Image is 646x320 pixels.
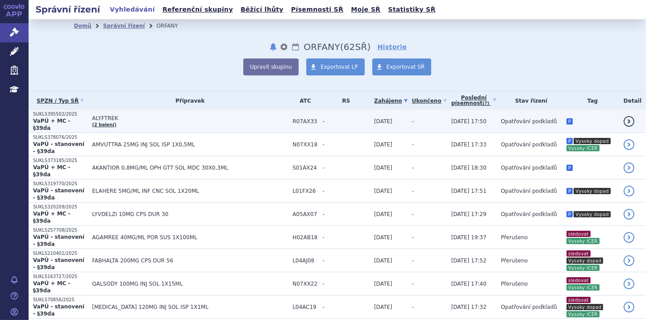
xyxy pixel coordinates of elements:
[156,19,189,33] li: ORFANY
[501,304,557,310] span: Opatřování podkladů
[451,165,487,171] span: [DATE] 18:30
[574,138,610,144] i: Vysoky dopad
[385,4,438,16] a: Statistiky SŘ
[279,42,288,52] button: nastavení
[238,4,286,16] a: Běžící lhůty
[372,58,432,75] a: Exportovat SŘ
[501,141,557,148] span: Opatřování podkladů
[451,234,487,241] span: [DATE] 19:37
[243,58,299,75] button: Upravit skupinu
[33,234,84,247] strong: VaPÚ - stanovení - §39da
[374,188,392,194] span: [DATE]
[412,118,414,125] span: -
[624,232,634,243] a: detail
[624,255,634,266] a: detail
[292,141,318,148] span: N07XX18
[567,304,603,310] i: Vysoky dopad
[412,304,414,310] span: -
[33,250,88,257] p: SUKLS210401/2025
[33,227,88,233] p: SUKLS257708/2025
[304,42,340,52] span: ORFANY
[323,211,370,217] span: -
[567,238,600,244] i: Vysoky ICER
[387,64,425,70] span: Exportovat SŘ
[292,118,318,125] span: R07AX33
[501,165,557,171] span: Opatřování podkladů
[501,281,528,287] span: Přerušeno
[374,281,392,287] span: [DATE]
[624,139,634,150] a: detail
[321,64,358,70] span: Exportovat LP
[624,209,634,220] a: detail
[323,141,370,148] span: -
[574,211,610,217] i: Vysoky dopad
[567,231,591,237] i: sledovat
[292,258,318,264] span: L04AJ08
[451,141,487,148] span: [DATE] 17:33
[92,188,288,194] span: ELAHERE 5MG/ML INF CNC SOL 1X20ML
[451,188,487,194] span: [DATE] 17:51
[501,258,528,264] span: Přerušeno
[412,141,414,148] span: -
[92,258,288,264] span: FABHALTA 200MG CPS DUR 56
[501,188,557,194] span: Opatřování podkladů
[92,304,288,310] span: [MEDICAL_DATA] 120MG INJ SOL ISP 1X1ML
[501,118,557,125] span: Opatřování podkladů
[340,42,371,52] span: ( SŘ)
[33,95,88,107] a: SPZN / Typ SŘ
[33,274,88,280] p: SUKLS163727/2025
[567,297,591,303] i: sledovat
[451,118,487,125] span: [DATE] 17:50
[33,187,84,201] strong: VaPÚ - stanovení - §39da
[88,91,288,110] th: Přípravek
[567,284,600,291] i: Vysoky ICER
[92,165,288,171] span: AKANTIOR 0,8MG/ML OPH GTT SOL MDC 30X0,3ML
[374,211,392,217] span: [DATE]
[624,302,634,312] a: detail
[567,145,600,151] i: Vysoky ICER
[624,186,634,196] a: detail
[451,211,487,217] span: [DATE] 17:29
[288,4,346,16] a: Písemnosti SŘ
[92,122,116,127] a: (2 balení)
[288,91,318,110] th: ATC
[92,141,288,148] span: AMVUTTRA 25MG INJ SOL ISP 1X0,5ML
[92,211,288,217] span: LYVDELZI 10MG CPS DUR 30
[306,58,365,75] a: Exportovat LP
[567,277,591,283] i: sledovat
[412,165,414,171] span: -
[269,42,278,52] button: notifikace
[624,278,634,289] a: detail
[374,165,392,171] span: [DATE]
[33,111,88,117] p: SUKLS395502/2025
[33,181,88,187] p: SUKLS319770/2025
[483,101,489,106] abbr: (?)
[33,280,71,294] strong: VaPÚ + MC - §39da
[323,165,370,171] span: -
[619,91,646,110] th: Detail
[292,211,318,217] span: A05AX07
[562,91,619,110] th: Tag
[33,257,84,270] strong: VaPÚ - stanovení - §39da
[291,42,300,52] a: Lhůty
[451,281,487,287] span: [DATE] 17:40
[501,234,528,241] span: Přerušeno
[292,281,318,287] span: N07XX22
[567,250,591,257] i: sledovat
[92,281,288,287] span: QALSODY 100MG INJ SOL 1X15ML
[33,141,84,154] strong: VaPÚ - stanovení - §39da
[323,304,370,310] span: -
[33,158,88,164] p: SUKLS373185/2025
[323,234,370,241] span: -
[292,234,318,241] span: H02AB18
[33,303,84,317] strong: VaPÚ - stanovení - §39da
[33,118,71,131] strong: VaPÚ + MC - §39da
[412,188,414,194] span: -
[318,91,370,110] th: RS
[412,95,447,107] a: Ukončeno
[33,164,71,178] strong: VaPÚ + MC - §39da
[348,4,383,16] a: Moje SŘ
[374,141,392,148] span: [DATE]
[33,297,88,303] p: SUKLS70856/2025
[378,42,407,51] a: Historie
